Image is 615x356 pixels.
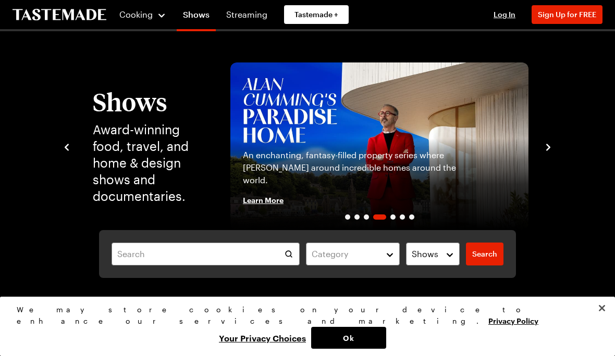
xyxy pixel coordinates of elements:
img: Alan Cumming's Paradise Homes [230,62,528,230]
a: To Tastemade Home Page [13,9,106,21]
button: navigate to next item [543,140,554,152]
a: filters [466,243,503,265]
span: Go to slide 2 [354,214,360,220]
span: Sign Up for FREE [538,10,596,19]
div: We may store cookies on your device to enhance our services and marketing. [17,304,589,327]
span: Shows [412,248,438,260]
button: Close [591,297,613,320]
input: Search [112,243,300,265]
button: Category [306,243,400,265]
span: Go to slide 4 [373,214,386,220]
div: Privacy [17,304,589,349]
a: More information about your privacy, opens in a new tab [488,315,538,325]
span: Go to slide 5 [390,214,396,220]
h1: Shows [93,88,210,115]
a: Alan Cumming's Paradise HomesAn enchanting, fantasy-filled property series where [PERSON_NAME] ar... [230,62,528,230]
button: Your Privacy Choices [214,327,311,349]
span: Go to slide 3 [364,214,369,220]
span: Tastemade + [294,9,338,20]
button: navigate to previous item [62,140,72,152]
button: Ok [311,327,386,349]
span: Go to slide 1 [345,214,350,220]
div: Category [312,248,378,260]
p: Award-winning food, travel, and home & design shows and documentaries. [93,121,210,205]
span: Log In [494,10,515,19]
a: Tastemade + [284,5,349,24]
span: Search [472,249,497,259]
button: Shows [406,243,460,265]
span: Learn More [243,195,284,205]
button: Log In [484,9,525,20]
span: Go to slide 7 [409,214,414,220]
a: Shows [177,2,216,31]
div: 4 / 7 [230,62,528,230]
button: Cooking [119,2,166,27]
p: An enchanting, fantasy-filled property series where [PERSON_NAME] around incredible homes around ... [243,149,461,186]
span: Cooking [119,9,153,19]
button: Sign Up for FREE [532,5,602,24]
span: Go to slide 6 [400,214,405,220]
